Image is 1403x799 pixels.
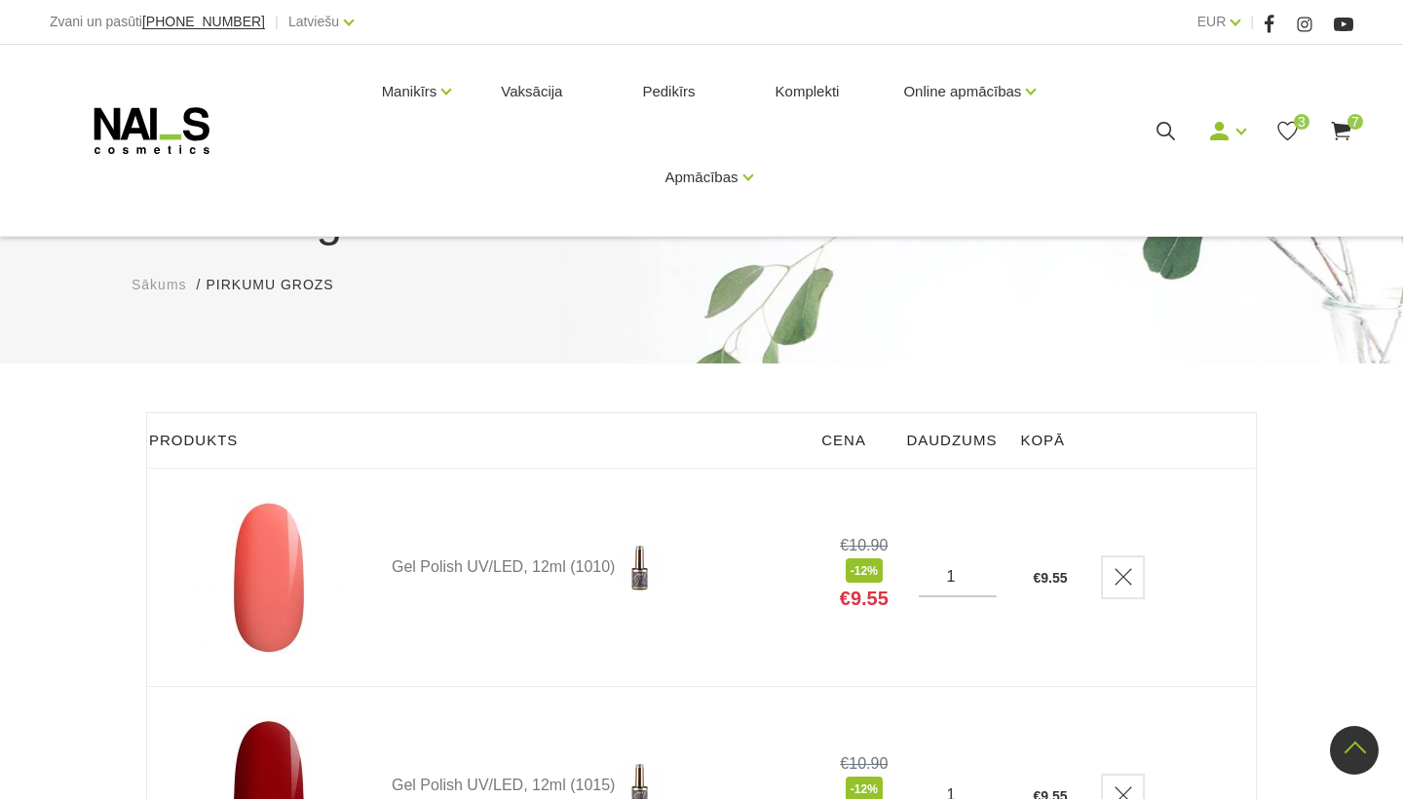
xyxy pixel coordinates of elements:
[382,53,437,131] a: Manikīrs
[50,10,265,34] div: Zvani un pasūti
[171,498,366,657] img: Gel Polish UV/LED, 12ml (1010)
[1275,119,1300,143] a: 3
[142,14,265,29] span: [PHONE_NUMBER]
[206,275,353,295] li: Pirkumu grozs
[626,45,710,138] a: Pedikīrs
[1250,10,1254,34] span: |
[142,15,265,29] a: [PHONE_NUMBER]
[840,755,888,772] s: €10.90
[1347,114,1363,130] span: 7
[485,45,578,138] a: Vaksācija
[840,537,888,553] s: €10.90
[1033,570,1041,586] span: €
[615,544,664,592] img: <p>Ilgnoturīga, intensīvi pigmentēta gellaka. Viegli klājas, lieliski žūst, nesaraujas, neatkāpja...
[846,558,883,583] span: -12%
[147,413,811,469] th: Produkts
[1008,413,1077,469] th: Kopā
[132,277,187,292] span: Sākums
[760,45,855,138] a: Komplekti
[132,275,187,295] a: Sākums
[840,587,889,610] span: €9.55
[810,413,894,469] th: Cena
[1329,119,1353,143] a: 7
[664,138,738,216] a: Apmācības
[1197,10,1227,33] a: EUR
[894,413,1008,469] th: Daudzums
[392,544,809,592] a: Gel Polish UV/LED, 12ml (1010)
[1041,570,1067,586] span: 9.55
[288,10,339,33] a: Latviešu
[1267,737,1393,799] iframe: chat widget
[275,10,279,34] span: |
[1043,458,1393,731] iframe: chat widget
[903,53,1021,131] a: Online apmācības
[1294,114,1309,130] span: 3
